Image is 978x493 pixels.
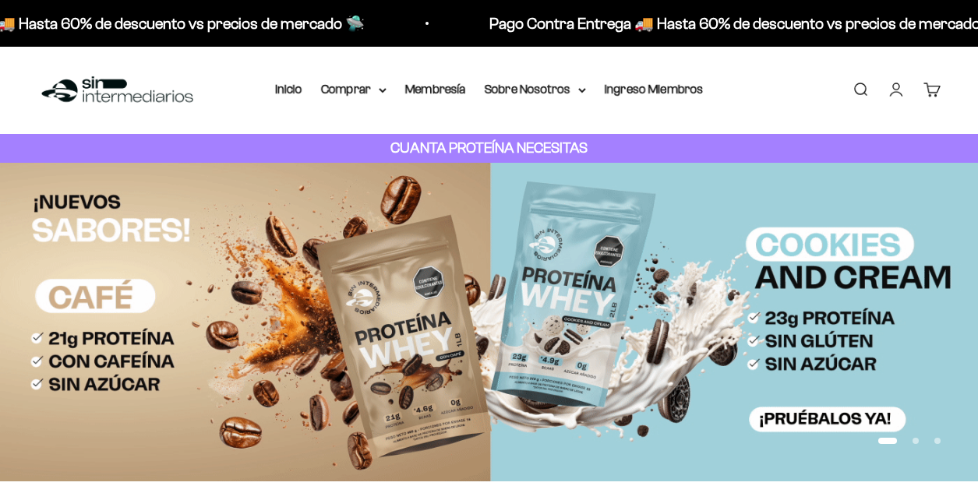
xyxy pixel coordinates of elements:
[405,83,466,96] a: Membresía
[321,79,387,100] summary: Comprar
[605,83,704,96] a: Ingreso Miembros
[390,139,588,156] strong: CUANTA PROTEÍNA NECESITAS
[275,83,302,96] a: Inicio
[485,79,586,100] summary: Sobre Nosotros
